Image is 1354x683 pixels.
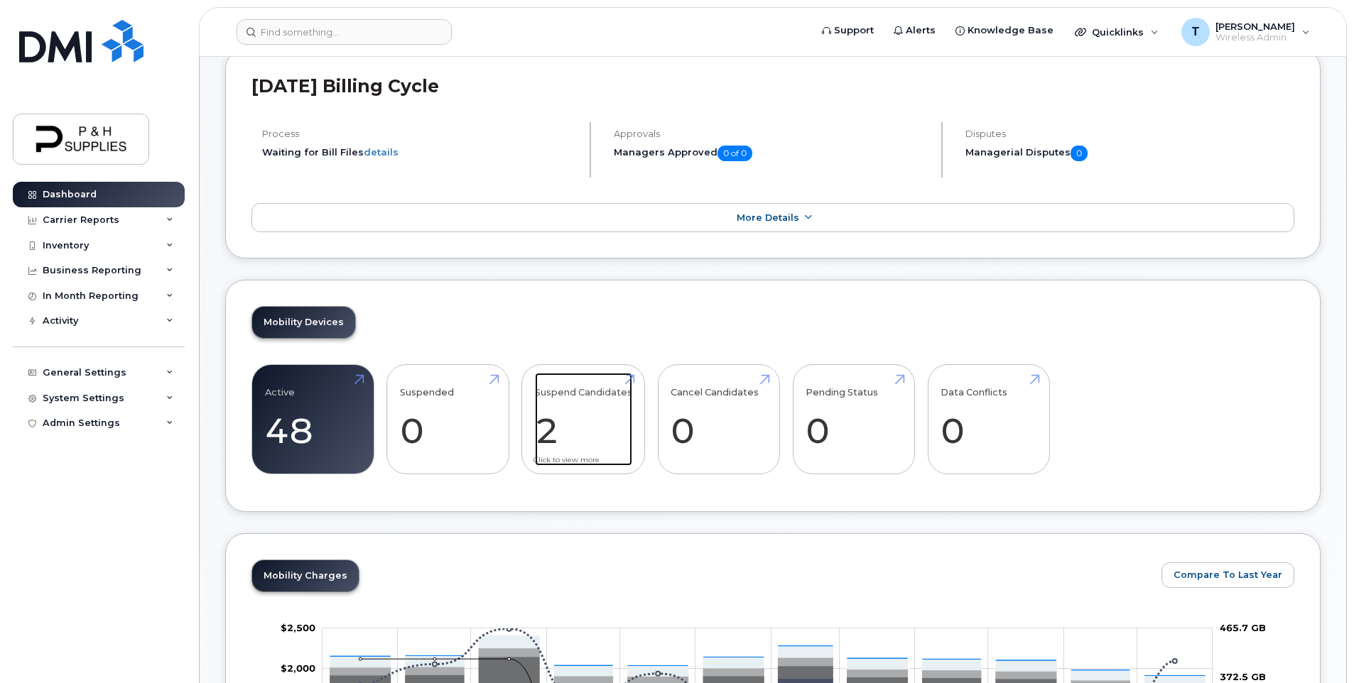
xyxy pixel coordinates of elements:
a: details [364,146,399,158]
a: Support [812,16,884,45]
span: 0 of 0 [717,146,752,161]
div: Timara-lee [1171,18,1320,46]
a: Cancel Candidates 0 [671,373,767,466]
button: Compare To Last Year [1161,562,1294,588]
a: Data Conflicts 0 [941,373,1036,466]
tspan: $2,500 [281,622,315,633]
span: [PERSON_NAME] [1215,21,1295,32]
a: Mobility Devices [252,307,355,338]
span: Knowledge Base [968,23,1054,38]
span: Quicklinks [1092,26,1144,38]
tspan: 372.5 GB [1220,671,1266,682]
h4: Process [262,129,578,139]
span: Wireless Admin [1215,32,1295,43]
h4: Approvals [614,129,929,139]
li: Waiting for Bill Files [262,146,578,159]
span: Support [834,23,874,38]
h2: [DATE] Billing Cycle [251,75,1294,97]
span: T [1191,23,1200,40]
span: Compare To Last Year [1174,568,1282,581]
h5: Managers Approved [614,146,929,161]
input: Find something... [237,19,452,45]
a: Suspended 0 [400,373,496,466]
g: $0 [281,662,315,674]
tspan: $2,000 [281,662,315,674]
tspan: 465.7 GB [1220,622,1266,633]
span: Alerts [906,23,936,38]
g: $0 [281,622,315,633]
a: Suspend Candidates 2 [535,373,632,466]
h4: Disputes [965,129,1294,139]
a: Knowledge Base [946,16,1063,45]
h5: Managerial Disputes [965,146,1294,161]
span: 0 [1071,146,1088,161]
a: Pending Status 0 [806,373,901,466]
a: Active 48 [265,373,361,466]
div: Quicklinks [1065,18,1169,46]
span: More Details [737,212,799,223]
a: Alerts [884,16,946,45]
a: Mobility Charges [252,560,359,591]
